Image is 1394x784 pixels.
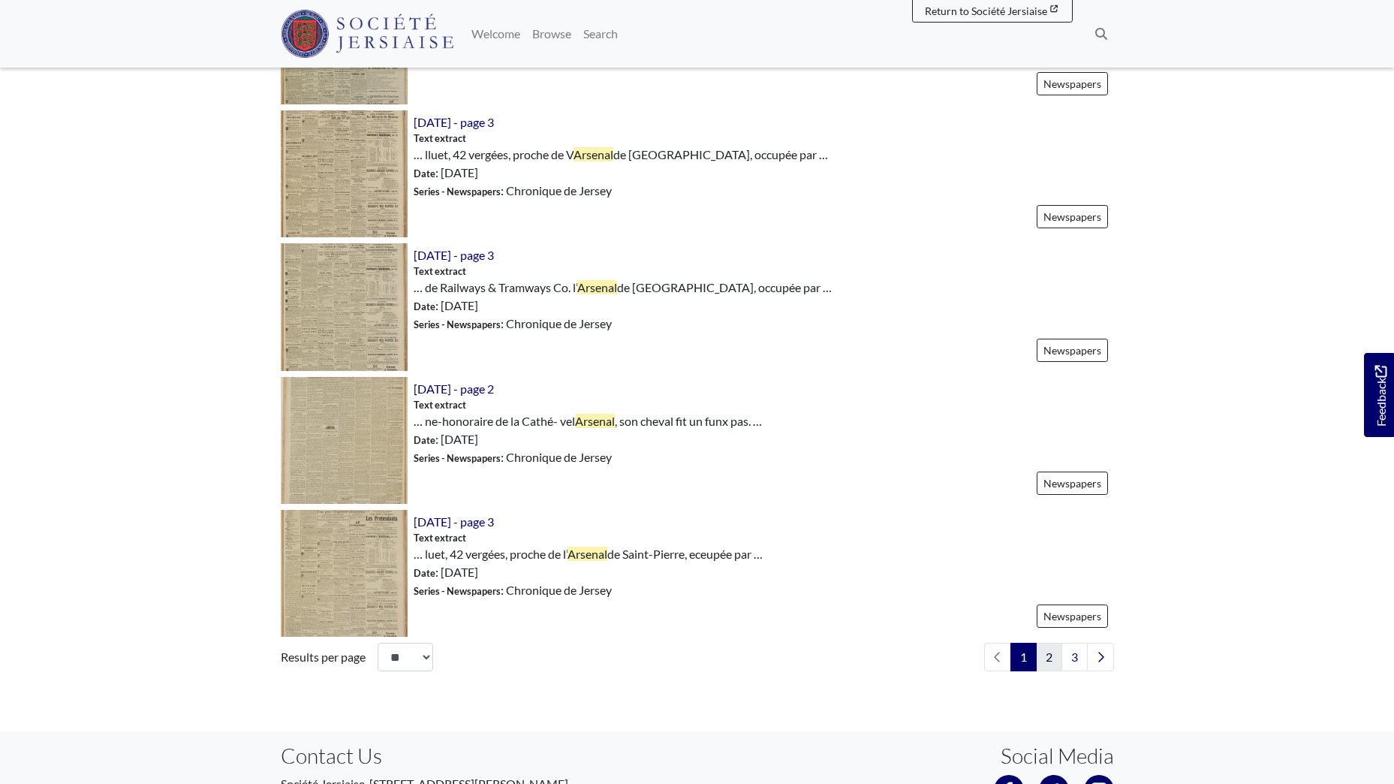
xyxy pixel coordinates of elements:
span: … lluet, 42 vergées, proche de V de [GEOGRAPHIC_DATA], occupée par … [414,146,828,164]
a: [DATE] - page 3 [414,514,494,529]
a: [DATE] - page 3 [414,248,494,262]
img: Société Jersiaise [281,10,454,58]
span: Arsenal [568,547,607,561]
span: : [DATE] [414,164,478,182]
a: Newspapers [1037,205,1108,228]
li: Previous page [984,643,1011,671]
nav: pagination [978,643,1114,671]
span: … luet, 42 vergées, proche de l’ de Saint-Pierre, eceupée par … [414,545,763,563]
a: Would you like to provide feedback? [1364,353,1394,437]
span: … ne-honoraire de la Cathé- vel , son cheval fit un funx pas. … [414,412,762,430]
span: Arsenal [574,147,613,161]
a: Newspapers [1037,472,1108,495]
span: Series - Newspapers [414,318,501,330]
a: Browse [526,19,577,49]
span: : [DATE] [414,297,478,315]
span: Goto page 1 [1010,643,1037,671]
span: : Chronique de Jersey [414,182,612,200]
a: Goto page 3 [1061,643,1088,671]
span: Feedback [1371,365,1389,426]
span: : Chronique de Jersey [414,448,612,466]
a: Newspapers [1037,339,1108,362]
h3: Contact Us [281,743,686,769]
img: 30th June 1917 - page 3 [281,243,408,370]
span: … de Railways & Tramways Co. l’ de [GEOGRAPHIC_DATA], occupée par … [414,279,832,297]
span: Date [414,300,435,312]
a: Welcome [465,19,526,49]
span: Series - Newspapers [414,585,501,597]
span: : [DATE] [414,563,478,581]
a: [DATE] - page 2 [414,381,494,396]
span: Text extract [414,398,466,412]
span: Text extract [414,264,466,279]
img: 7th July 1917 - page 2 [281,377,408,504]
span: : [DATE] [414,430,478,448]
span: : Chronique de Jersey [414,315,612,333]
span: Series - Newspapers [414,185,501,198]
h3: Social Media [1001,743,1114,769]
a: Société Jersiaise logo [281,6,454,62]
img: 7th July 1917 - page 3 [281,510,408,637]
span: Date [414,567,435,579]
span: Series - Newspapers [414,452,501,464]
span: Arsenal [577,280,617,294]
span: Date [414,434,435,446]
a: Search [577,19,624,49]
span: Text extract [414,531,466,545]
span: Date [414,167,435,179]
span: Text extract [414,131,466,146]
a: Newspapers [1037,72,1108,95]
span: : Chronique de Jersey [414,581,612,599]
a: Next page [1087,643,1114,671]
a: [DATE] - page 3 [414,115,494,129]
label: Results per page [281,648,366,666]
span: Return to Société Jersiaise [925,5,1047,17]
span: Arsenal [575,414,615,428]
a: Newspapers [1037,605,1108,628]
a: Goto page 2 [1036,643,1062,671]
img: 27th June 1917 - page 3 [281,110,408,237]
